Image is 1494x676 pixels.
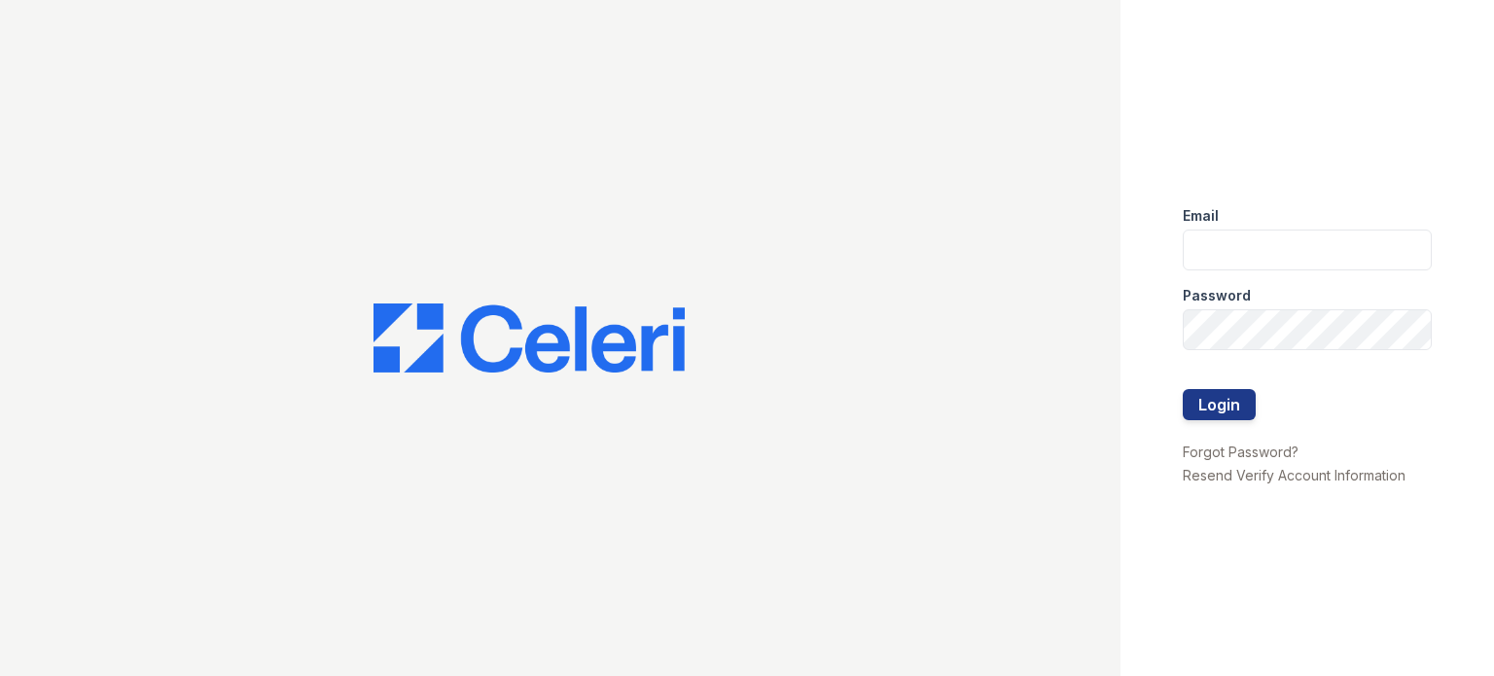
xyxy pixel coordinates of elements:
[373,303,685,374] img: CE_Logo_Blue-a8612792a0a2168367f1c8372b55b34899dd931a85d93a1a3d3e32e68fde9ad4.png
[1183,467,1405,483] a: Resend Verify Account Information
[1183,206,1219,226] label: Email
[1183,286,1251,305] label: Password
[1183,444,1298,460] a: Forgot Password?
[1183,389,1256,420] button: Login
